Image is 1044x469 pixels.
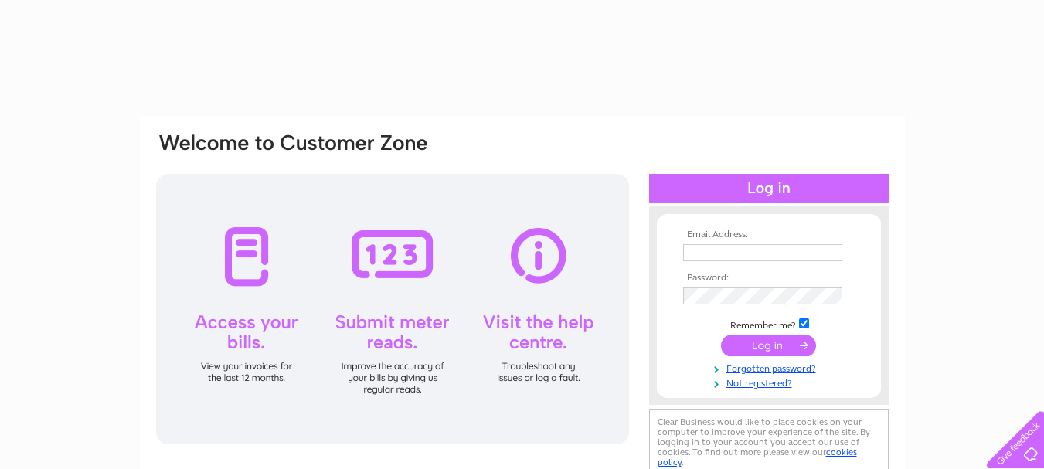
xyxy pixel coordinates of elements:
[721,335,816,356] input: Submit
[679,316,859,331] td: Remember me?
[679,273,859,284] th: Password:
[658,447,857,467] a: cookies policy
[683,375,859,389] a: Not registered?
[683,360,859,375] a: Forgotten password?
[679,229,859,240] th: Email Address:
